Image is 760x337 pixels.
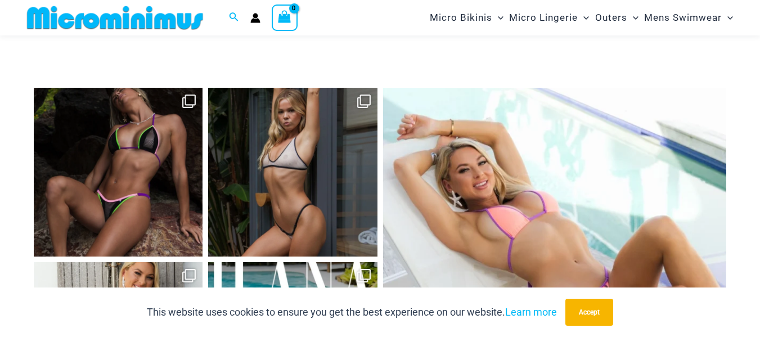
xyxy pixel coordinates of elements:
[722,3,733,32] span: Menu Toggle
[229,11,239,25] a: Search icon link
[250,13,260,23] a: Account icon link
[23,5,208,30] img: MM SHOP LOGO FLAT
[509,3,578,32] span: Micro Lingerie
[578,3,589,32] span: Menu Toggle
[430,3,492,32] span: Micro Bikinis
[592,3,641,32] a: OutersMenu ToggleMenu Toggle
[425,2,737,34] nav: Site Navigation
[505,306,557,318] a: Learn more
[506,3,592,32] a: Micro LingerieMenu ToggleMenu Toggle
[427,3,506,32] a: Micro BikinisMenu ToggleMenu Toggle
[492,3,503,32] span: Menu Toggle
[272,5,298,30] a: View Shopping Cart, empty
[627,3,638,32] span: Menu Toggle
[147,304,557,321] p: This website uses cookies to ensure you get the best experience on our website.
[565,299,613,326] button: Accept
[644,3,722,32] span: Mens Swimwear
[641,3,736,32] a: Mens SwimwearMenu ToggleMenu Toggle
[595,3,627,32] span: Outers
